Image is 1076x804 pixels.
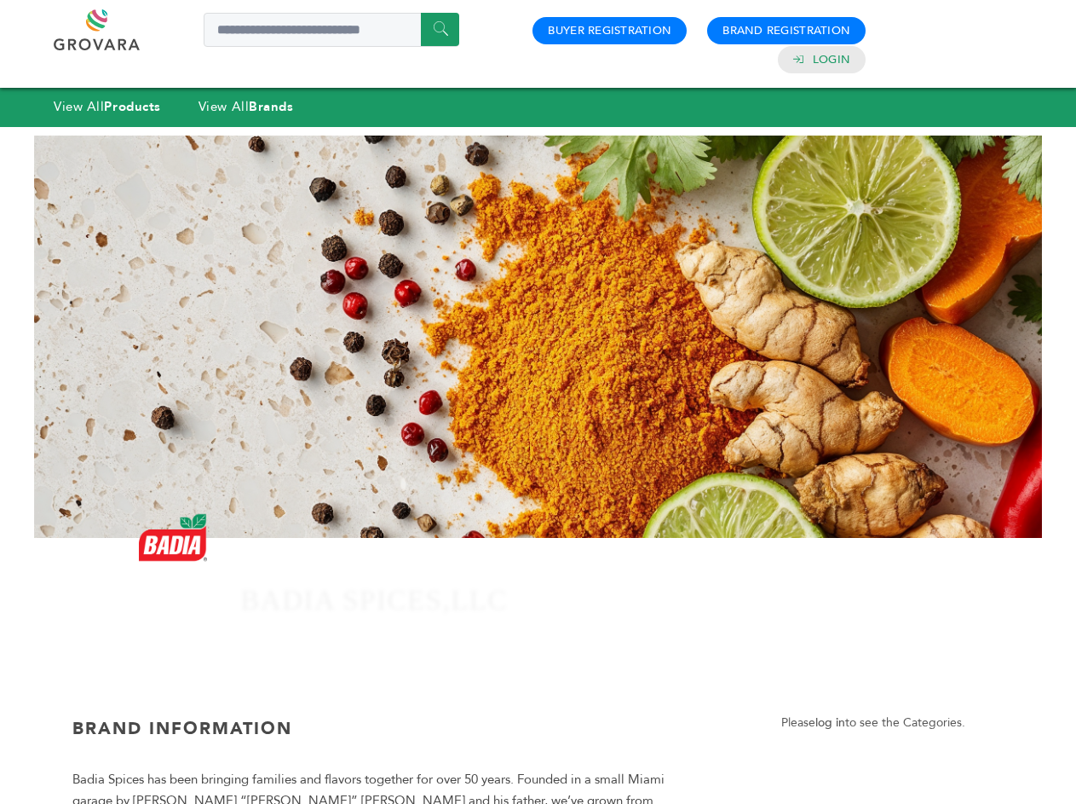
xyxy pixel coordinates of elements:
[249,98,293,115] strong: Brands
[813,52,850,67] a: Login
[104,98,160,115] strong: Products
[139,504,207,572] img: BADIA SPICES,LLC Logo
[240,557,508,640] h1: BADIA SPICES,LLC
[815,714,845,731] a: log in
[548,23,671,38] a: Buyer Registration
[199,98,294,115] a: View AllBrands
[739,713,1008,733] p: Please to see the Categories.
[722,23,850,38] a: Brand Registration
[204,13,459,47] input: Search a product or brand...
[54,98,161,115] a: View AllProducts
[72,717,679,754] h3: Brand Information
